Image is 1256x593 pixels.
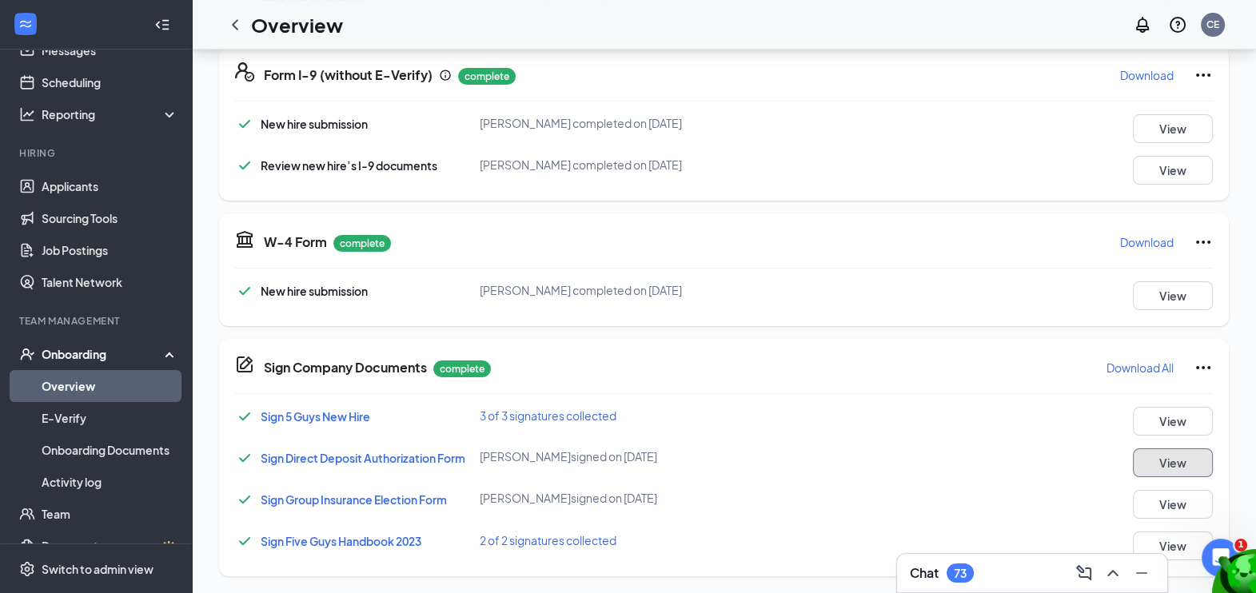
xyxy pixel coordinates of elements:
a: Onboarding Documents [42,434,178,466]
p: Download All [1106,360,1174,376]
svg: Minimize [1132,563,1151,583]
iframe: Intercom live chat [1202,539,1240,577]
svg: Ellipses [1194,66,1213,85]
svg: Info [439,69,452,82]
div: Onboarding [42,346,165,362]
div: Hiring [19,146,175,160]
svg: ComposeMessage [1075,563,1094,583]
button: View [1133,531,1213,560]
button: Download [1119,229,1174,255]
div: [PERSON_NAME] signed on [DATE] [480,448,806,464]
h3: Chat [910,564,939,582]
a: Messages [42,34,178,66]
svg: Collapse [154,17,170,33]
svg: Checkmark [235,490,254,509]
button: ComposeMessage [1071,560,1097,586]
a: Activity log [42,466,178,498]
a: Job Postings [42,234,178,266]
a: Sourcing Tools [42,202,178,234]
p: complete [458,68,516,85]
svg: Checkmark [235,531,254,551]
svg: ChevronUp [1103,563,1122,583]
a: Talent Network [42,266,178,298]
button: Download All [1106,355,1174,380]
h5: W-4 Form [264,233,327,251]
svg: CompanyDocumentIcon [235,355,254,374]
p: Download [1120,234,1174,250]
a: Sign Group Insurance Election Form [261,492,447,507]
button: View [1133,156,1213,185]
h5: Form I-9 (without E-Verify) [264,66,433,84]
a: Applicants [42,170,178,202]
span: New hire submission [261,117,368,131]
p: complete [333,235,391,252]
svg: WorkstreamLogo [18,16,34,32]
a: DocumentsCrown [42,530,178,562]
svg: TaxGovernmentIcon [235,229,254,249]
a: Sign Direct Deposit Authorization Form [261,451,465,465]
div: CE [1206,18,1219,31]
p: complete [433,360,491,377]
button: Download [1119,62,1174,88]
button: Minimize [1129,560,1154,586]
a: Team [42,498,178,530]
span: [PERSON_NAME] completed on [DATE] [480,116,682,130]
svg: Settings [19,561,35,577]
svg: UserCheck [19,346,35,362]
div: [PERSON_NAME] signed on [DATE] [480,490,806,506]
svg: Checkmark [235,281,254,300]
span: 2 of 2 signatures collected [480,533,616,547]
a: Sign Five Guys Handbook 2023 [261,534,421,548]
span: New hire submission [261,284,368,298]
a: Scheduling [42,66,178,98]
svg: Notifications [1133,15,1152,34]
div: Team Management [19,314,175,328]
span: 3 of 3 signatures collected [480,408,616,423]
span: 1 [1234,539,1247,551]
a: Overview [42,370,178,402]
button: View [1133,114,1213,143]
button: View [1133,490,1213,519]
div: Reporting [42,106,179,122]
span: [PERSON_NAME] completed on [DATE] [480,157,682,172]
svg: Checkmark [235,114,254,133]
svg: FormI9EVerifyIcon [235,62,254,82]
svg: Checkmark [235,407,254,426]
svg: Checkmark [235,448,254,468]
svg: Checkmark [235,156,254,175]
a: Sign 5 Guys New Hire [261,409,370,424]
button: View [1133,407,1213,436]
div: Switch to admin view [42,561,154,577]
button: View [1133,448,1213,477]
svg: Ellipses [1194,233,1213,252]
span: Review new hire’s I-9 documents [261,158,437,173]
h5: Sign Company Documents [264,359,427,376]
svg: ChevronLeft [225,15,245,34]
span: [PERSON_NAME] completed on [DATE] [480,283,682,297]
h1: Overview [251,11,343,38]
button: ChevronUp [1100,560,1126,586]
div: 73 [954,567,967,580]
button: View [1133,281,1213,310]
a: E-Verify [42,402,178,434]
svg: Ellipses [1194,358,1213,377]
p: Download [1120,67,1174,83]
svg: QuestionInfo [1168,15,1187,34]
svg: Analysis [19,106,35,122]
